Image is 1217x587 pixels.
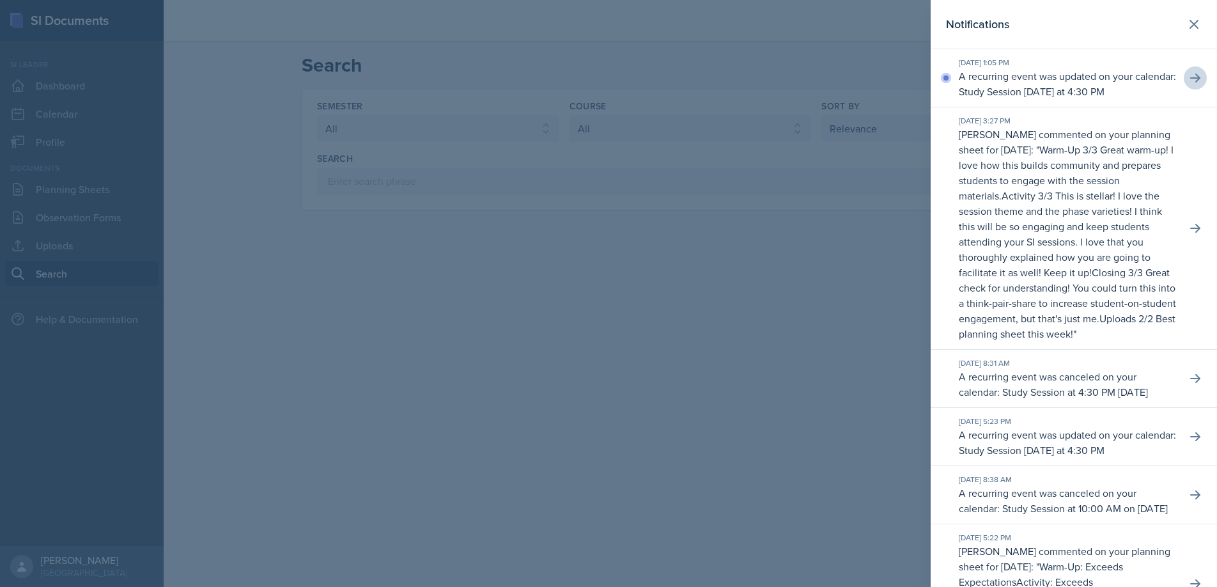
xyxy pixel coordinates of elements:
p: Warm-Up 3/3 Great warm-up! I love how this builds community and prepares students to engage with ... [959,143,1174,203]
div: [DATE] 8:38 AM [959,474,1176,485]
div: [DATE] 1:05 PM [959,57,1176,68]
h2: Notifications [946,15,1009,33]
div: [DATE] 3:27 PM [959,115,1176,127]
p: A recurring event was updated on your calendar: Study Session [DATE] at 4:30 PM [959,68,1176,99]
p: Activity 3/3 This is stellar! I love the session theme and the phase varieties! I think this will... [959,189,1162,279]
p: [PERSON_NAME] commented on your planning sheet for [DATE]: " " [959,127,1176,341]
div: [DATE] 5:22 PM [959,532,1176,544]
div: [DATE] 8:31 AM [959,357,1176,369]
p: A recurring event was canceled on your calendar: Study Session at 10:00 AM on [DATE] [959,485,1176,516]
p: A recurring event was canceled on your calendar: Study Session at 4:30 PM [DATE] [959,369,1176,400]
div: [DATE] 5:23 PM [959,416,1176,427]
p: A recurring event was updated on your calendar: Study Session [DATE] at 4:30 PM [959,427,1176,458]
